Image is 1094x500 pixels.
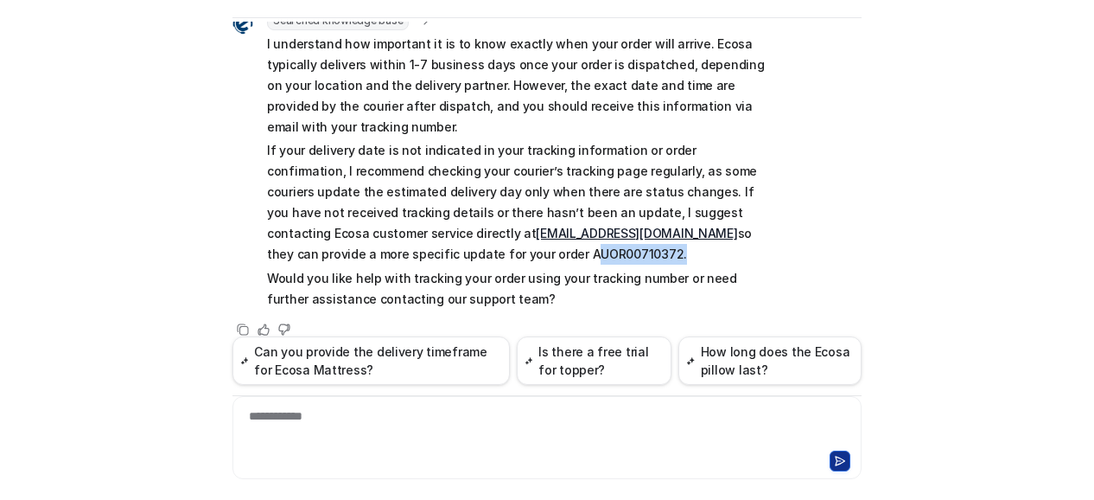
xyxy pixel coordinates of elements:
img: Widget [232,14,253,35]
span: Searched knowledge base [267,13,409,30]
button: Can you provide the delivery timeframe for Ecosa Mattress? [232,337,510,385]
a: [EMAIL_ADDRESS][DOMAIN_NAME] [536,226,737,240]
p: If your delivery date is not indicated in your tracking information or order confirmation, I reco... [267,140,773,265]
button: Is there a free trial for topper? [517,337,671,385]
p: Would you like help with tracking your order using your tracking number or need further assistanc... [267,268,773,310]
p: I understand how important it is to know exactly when your order will arrive. Ecosa typically del... [267,34,773,138]
button: How long does the Ecosa pillow last? [678,337,862,385]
